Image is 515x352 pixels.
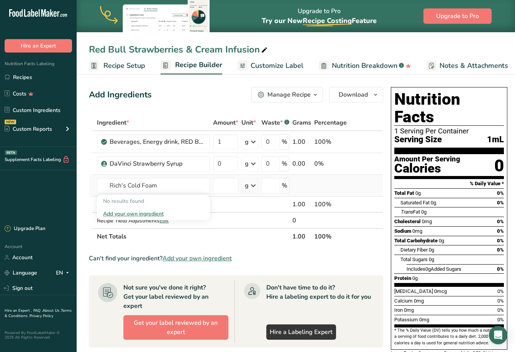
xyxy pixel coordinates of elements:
span: Serving Size [394,135,442,145]
span: Saturated Fat [400,200,430,206]
span: 0g [439,238,444,243]
div: Amount Per Serving [394,156,460,163]
span: Includes Added Sugars [407,266,461,272]
span: Customize Label [251,61,303,71]
a: Hire an Expert . [5,308,32,313]
div: Beverages, Energy drink, RED BULL [110,137,205,146]
div: NEW [5,120,16,124]
div: 0 [494,156,504,176]
span: Percentage [314,118,347,127]
span: 0g [412,275,418,281]
section: % Daily Value * [394,179,504,188]
span: [MEDICAL_DATA] [394,288,433,294]
span: Protein [394,275,411,281]
a: Notes & Attachments [426,57,508,74]
div: EN [56,268,72,278]
div: Custom Reports [5,125,52,133]
span: 0% [497,317,504,322]
th: 100% [313,228,348,244]
h1: Nutrition Facts [394,90,504,126]
span: Unit [241,118,256,127]
span: 0g [425,266,431,272]
span: Recipe Setup [103,61,145,71]
a: Recipe Setup [89,57,145,74]
span: Sodium [394,228,411,234]
div: Add your own ingredient [103,210,204,218]
a: Privacy Policy [30,313,53,319]
span: 0g [415,190,421,196]
section: * The % Daily Value (DV) tells you how much a nutrient in a serving of food contributes to a dail... [394,327,504,346]
span: Amount [213,118,238,127]
div: Powered By FoodLabelMaker © 2025 All Rights Reserved [5,331,72,340]
button: Download [329,87,383,102]
span: Grams [292,118,311,127]
span: 0% [497,238,504,243]
a: About Us . [43,308,61,313]
div: Can't find your ingredient? [89,254,383,263]
a: Terms & Conditions . [5,308,72,319]
span: 0mg [414,298,424,304]
span: 0g [429,247,434,253]
i: Trans [400,209,413,215]
div: g [245,181,249,190]
div: 0 [292,216,311,225]
div: Add your own ingredient [97,207,210,220]
div: 0% [314,159,347,168]
span: 0mg [422,219,432,224]
div: 1 Serving Per Container [394,127,504,135]
button: Upgrade to Pro [423,8,492,24]
div: DaVinci Strawberry Syrup [110,159,205,168]
div: Recipe Yield Adjustments [97,217,210,225]
span: 1mL [487,135,504,145]
span: 0% [497,219,504,224]
span: 0% [497,228,504,234]
span: Calcium [394,298,413,304]
span: Cholesterol [394,219,421,224]
button: Get your label reviewed by an expert [123,315,228,340]
div: BETA [5,150,17,155]
span: 0% [497,200,504,206]
button: Hire an Expert [5,39,72,53]
span: Total Fat [394,190,414,196]
span: Total Carbohydrate [394,238,438,243]
span: Recipe Costing [303,16,352,25]
span: Dietary Fiber [400,247,428,253]
div: 1.00 [292,137,311,146]
div: Upgrade to Pro [262,0,377,32]
a: FAQ . [33,308,43,313]
span: 0% [497,288,504,294]
th: Net Totals [95,228,291,244]
div: Not sure you've done it right? Get your label reviewed by an expert [123,283,228,311]
span: Get your label reviewed by an expert [127,318,225,337]
div: 0.00 [292,159,311,168]
div: Manage Recipe [267,90,311,99]
a: Nutrition Breakdown [319,57,411,74]
button: Manage Recipe [251,87,323,102]
a: Language [5,266,37,280]
span: Notes & Attachments [440,61,508,71]
span: Total Sugars [400,257,428,262]
div: g [245,159,249,168]
div: Red Bull Strawberries & Cream Infusion [89,43,269,56]
span: 0mg [419,317,429,322]
a: Recipe Builder [161,56,222,75]
div: Calories [394,163,460,174]
div: Upgrade Plan [5,225,45,233]
a: Hire a Labeling Expert [266,324,336,340]
div: 100% [314,137,347,146]
div: Open Intercom Messenger [489,326,507,344]
span: Add your own ingredient [162,254,232,263]
a: Customize Label [238,57,303,74]
div: Don't have time to do it? Hire a labeling expert to do it for you [266,283,371,301]
th: 1.00 [291,228,313,244]
div: 100% [314,200,347,209]
span: Download [339,90,368,99]
span: 0% [497,266,504,272]
span: 0g [431,200,436,206]
span: 0% [497,298,504,304]
span: Fat [400,209,420,215]
span: 0g [429,257,434,262]
div: Add Ingredients [89,89,152,101]
span: Ingredient [97,118,129,127]
span: Recipe Builder [175,60,222,70]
